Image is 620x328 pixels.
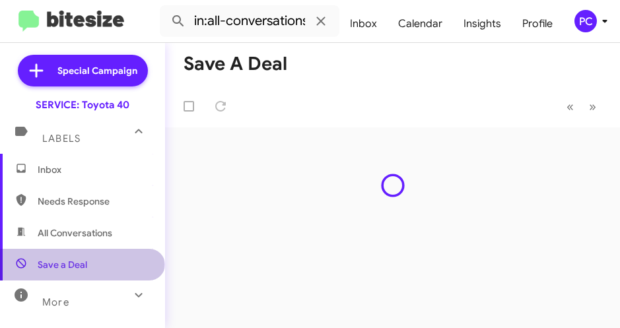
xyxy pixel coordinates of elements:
[512,5,563,43] a: Profile
[574,10,597,32] div: PC
[184,53,287,75] h1: Save a Deal
[559,93,604,120] nav: Page navigation example
[160,5,339,37] input: Search
[38,195,150,208] span: Needs Response
[589,98,596,115] span: »
[57,64,137,77] span: Special Campaign
[453,5,512,43] a: Insights
[38,226,112,240] span: All Conversations
[559,93,582,120] button: Previous
[38,258,87,271] span: Save a Deal
[38,163,150,176] span: Inbox
[42,133,81,145] span: Labels
[567,98,574,115] span: «
[339,5,388,43] a: Inbox
[581,93,604,120] button: Next
[36,98,129,112] div: SERVICE: Toyota 40
[388,5,453,43] a: Calendar
[18,55,148,86] a: Special Campaign
[563,10,605,32] button: PC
